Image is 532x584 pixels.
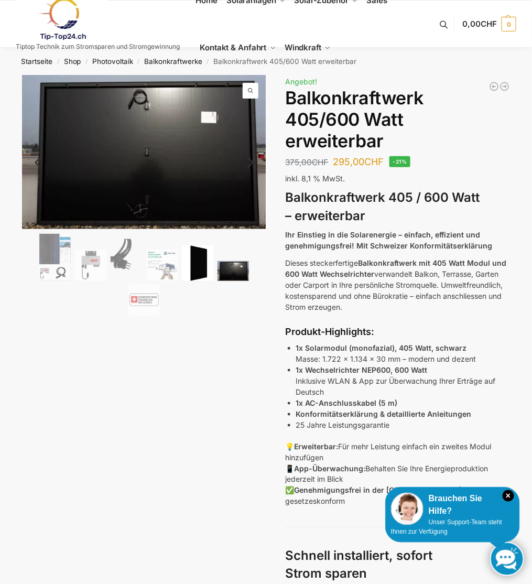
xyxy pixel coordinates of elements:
span: Unser Support-Team steht Ihnen zur Verfügung [391,519,502,536]
a: 890/600 Watt Solarkraftwerk + 2,7 KW Batteriespeicher Genehmigungsfrei [500,81,510,92]
span: inkl. 8,1 % MwSt. [286,174,345,183]
span: / [133,58,144,66]
a: Startseite [21,57,52,66]
p: Dieses steckerfertige verwandelt Balkon, Terrasse, Garten oder Carport in Ihre persönliche Stromq... [286,257,510,312]
p: Masse: 1.722 x 1.134 x 30 mm – modern und dezent [296,342,510,364]
strong: App-Überwachung: [295,464,366,473]
img: Nep 600 [75,250,106,281]
strong: Konformitätserklärung & detaillierte Anleitungen [296,409,472,418]
li: 25 Jahre Leistungsgarantie [296,419,510,430]
p: 💡 Für mehr Leistung einfach ein zweites Modul hinzufügen 📱 Behalten Sie Ihre Energieproduktion je... [286,441,510,507]
a: Photovoltaik [92,57,133,66]
strong: 1x AC-Anschlusskabel (5 m) [296,398,398,407]
p: Tiptop Technik zum Stromsparen und Stromgewinnung [16,44,180,50]
strong: Balkonkraftwerk 405 / 600 Watt – erweiterbar [286,190,480,223]
i: Schließen [503,490,514,502]
strong: Balkonkraftwerk mit 405 Watt Modul und 600 Watt Wechselrichter [286,258,507,278]
a: Balkonkraftwerk 600/810 Watt Fullblack [489,81,500,92]
strong: 1x Wechselrichter NEP600, 600 Watt [296,365,428,374]
span: CHF [312,157,329,167]
bdi: 295,00 [333,156,384,167]
h1: Balkonkraftwerk 405/600 Watt erweiterbar [286,88,510,152]
span: / [52,58,63,66]
span: CHF [365,156,384,167]
img: Customer service [391,493,424,525]
img: Balkonkraftwerk 405/600 Watt erweiterbar – Bild 6 [218,261,249,281]
strong: 1x Solarmodul (monofazial), 405 Watt, schwarz [296,343,467,352]
span: Windkraft [285,42,321,52]
span: 0,00 [463,19,497,29]
a: Kontakt & Anfahrt [196,24,280,71]
a: Shop [64,57,81,66]
img: Balkonkraftwerk 405/600 Watt erweiterbar – Bild 7 [128,284,160,316]
img: Anschlusskabel-3meter_schweizer-stecker [111,239,142,281]
img: Steckerfertig Plug & Play mit 410 Watt [39,233,71,281]
strong: Produkt-Highlights: [286,326,375,337]
span: Kontakt & Anfahrt [200,42,266,52]
div: Brauchen Sie Hilfe? [391,493,514,518]
a: 0,00CHF 0 [463,8,516,40]
img: Balkonkraftwerk 405/600 Watt erweiterbar 13 [266,75,510,319]
img: TommaTech Vorderseite [182,245,213,282]
span: CHF [481,19,497,29]
strong: Schnell installiert, sofort Strom sparen [286,548,433,582]
span: -21% [389,156,411,167]
strong: Genehmigungsfrei in der [GEOGRAPHIC_DATA] [295,486,462,495]
span: Angebot! [286,77,318,86]
img: Balkonkraftwerk 405/600 Watt erweiterbar – Bild 4 [146,250,178,281]
strong: Erweiterbar: [295,442,339,451]
a: Balkonkraftwerke [144,57,202,66]
span: / [81,58,92,66]
bdi: 375,00 [286,157,329,167]
p: Inklusive WLAN & App zur Überwachung Ihrer Erträge auf Deutsch [296,364,510,397]
span: 0 [502,17,516,31]
strong: Ihr Einstieg in die Solarenergie – einfach, effizient und genehmigungsfrei! Mit Schweizer Konform... [286,230,493,250]
a: Windkraft [280,24,335,71]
